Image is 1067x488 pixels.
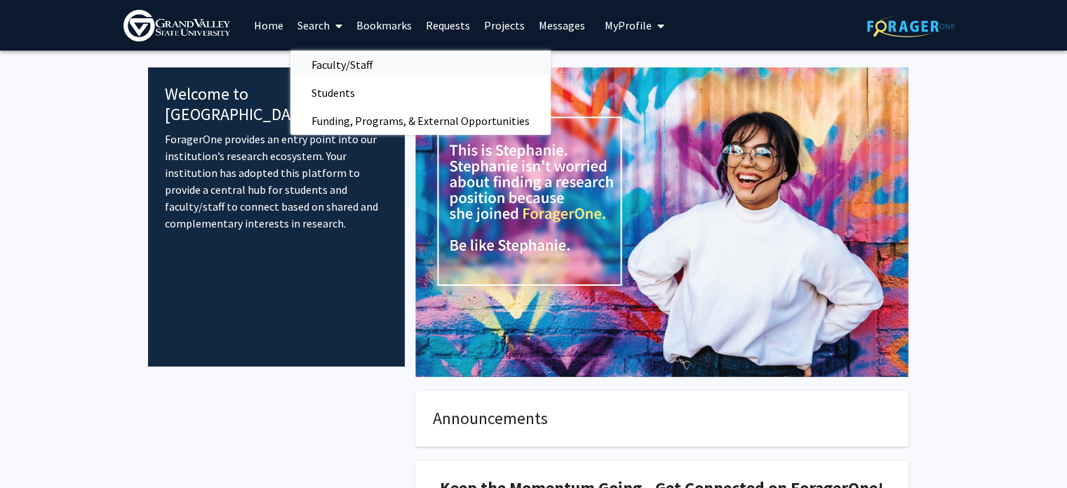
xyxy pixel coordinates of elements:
a: Search [290,1,349,50]
span: Faculty/Staff [290,51,394,79]
span: Funding, Programs, & External Opportunities [290,107,551,135]
img: Cover Image [415,67,908,377]
p: ForagerOne provides an entry point into our institution’s research ecosystem. Your institution ha... [165,131,389,232]
a: Faculty/Staff [290,54,551,75]
h4: Welcome to [GEOGRAPHIC_DATA] [165,84,389,125]
a: Funding, Programs, & External Opportunities [290,110,551,131]
img: ForagerOne Logo [867,15,955,37]
a: Home [247,1,290,50]
a: Messages [532,1,592,50]
a: Students [290,82,551,103]
h4: Announcements [433,409,891,429]
a: Projects [477,1,532,50]
img: Grand Valley State University Logo [123,10,230,41]
a: Bookmarks [349,1,419,50]
span: My Profile [605,18,652,32]
a: Requests [419,1,477,50]
iframe: Chat [11,425,60,477]
span: Students [290,79,376,107]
